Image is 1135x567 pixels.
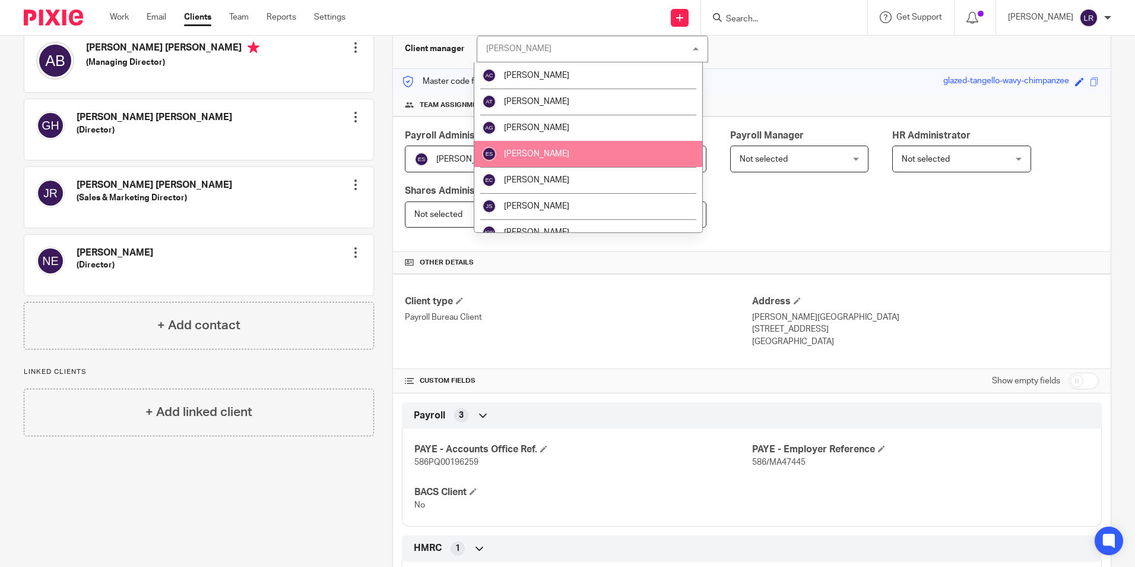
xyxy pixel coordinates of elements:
p: Linked clients [24,367,374,377]
span: Payroll Manager [730,131,804,140]
span: Payroll [414,409,445,422]
span: [PERSON_NAME] [504,71,569,80]
img: svg%3E [36,247,65,275]
h4: [PERSON_NAME] [PERSON_NAME] [77,179,232,191]
h4: [PERSON_NAME] [PERSON_NAME] [77,111,232,124]
span: 586/MA47445 [752,458,806,467]
span: HR Administrator [892,131,971,140]
h4: [PERSON_NAME] [PERSON_NAME] [86,42,259,56]
span: [PERSON_NAME] [504,97,569,106]
i: Primary [248,42,259,53]
h5: (Managing Director) [86,56,259,68]
span: Get Support [896,13,942,21]
span: 3 [459,409,464,421]
input: Search [725,14,832,25]
img: svg%3E [482,147,496,161]
img: svg%3E [482,121,496,135]
h5: (Director) [77,259,153,271]
h4: [PERSON_NAME] [77,247,153,259]
img: Pixie [24,10,83,26]
img: svg%3E [36,42,74,80]
h4: + Add contact [157,316,240,335]
span: 586PQ00196259 [414,458,478,467]
span: [PERSON_NAME] [504,176,569,184]
span: Team assignments [420,100,490,110]
img: svg%3E [36,111,65,140]
label: Show empty fields [992,375,1060,387]
p: [GEOGRAPHIC_DATA] [752,336,1099,348]
h3: Client manager [405,43,465,55]
h4: BACS Client [414,486,752,499]
a: Email [147,11,166,23]
a: Settings [314,11,345,23]
h4: Address [752,295,1099,308]
a: Work [110,11,129,23]
h4: + Add linked client [145,403,252,421]
span: No [414,501,425,509]
img: svg%3E [1079,8,1098,27]
span: Not selected [740,155,788,163]
img: svg%3E [482,199,496,213]
span: Other details [420,258,474,267]
img: svg%3E [36,179,65,207]
a: Clients [184,11,211,23]
span: 1 [455,543,460,555]
img: svg%3E [482,68,496,83]
a: Reports [267,11,296,23]
p: Master code for secure communications and files [402,75,607,87]
span: [PERSON_NAME] [504,124,569,132]
a: Team [229,11,249,23]
h4: CUSTOM FIELDS [405,376,752,386]
p: [STREET_ADDRESS] [752,323,1099,335]
img: svg%3E [414,152,429,166]
span: Shares Administrator [405,186,502,196]
span: [PERSON_NAME] [436,155,502,163]
div: glazed-tangello-wavy-chimpanzee [943,75,1069,89]
h4: PAYE - Employer Reference [752,443,1089,456]
span: Not selected [902,155,950,163]
span: [PERSON_NAME] [504,228,569,237]
span: [PERSON_NAME] [504,150,569,158]
span: HMRC [414,542,442,555]
div: [PERSON_NAME] [486,45,551,53]
span: [PERSON_NAME] [504,202,569,210]
img: svg%3E [482,94,496,109]
img: svg%3E [482,173,496,187]
h5: (Sales & Marketing Director) [77,192,232,204]
p: Payroll Bureau Client [405,311,752,323]
h4: PAYE - Accounts Office Ref. [414,443,752,456]
img: svg%3E [482,225,496,240]
p: [PERSON_NAME][GEOGRAPHIC_DATA] [752,311,1099,323]
h5: (Director) [77,124,232,136]
h4: Client type [405,295,752,308]
span: Not selected [414,210,462,219]
p: [PERSON_NAME] [1008,11,1073,23]
span: Payroll Administrator [405,131,502,140]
